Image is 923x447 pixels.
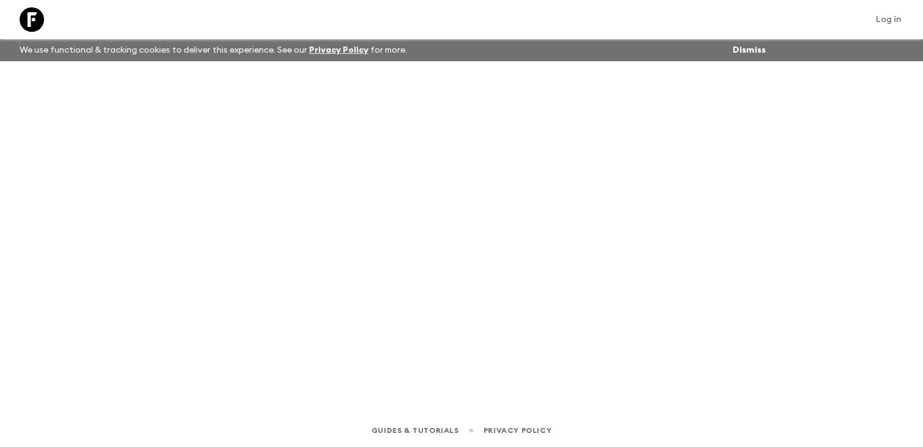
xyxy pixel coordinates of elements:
a: Guides & Tutorials [372,424,459,437]
p: We use functional & tracking cookies to deliver this experience. See our for more. [15,39,412,61]
button: Dismiss [730,42,769,59]
a: Log in [869,11,908,28]
a: Privacy Policy [309,46,368,54]
a: Privacy Policy [484,424,551,437]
